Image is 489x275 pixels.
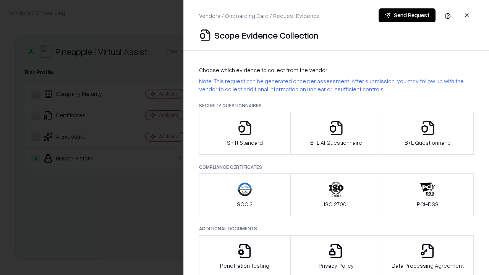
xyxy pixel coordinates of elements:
p: ISO 27001 [324,200,348,208]
p: SOC 2 [237,200,253,208]
p: Privacy Policy [319,262,354,270]
p: Security Questionnaires [199,102,474,109]
p: Compliance Certificates [199,164,474,170]
p: Shift Standard [227,139,263,147]
button: Send Request [379,8,436,22]
p: B+L AI Questionnaire [310,139,362,147]
p: Data Processing Agreement [392,262,464,270]
button: Shift Standard [199,112,291,155]
p: Scope Evidence Collection [214,29,319,41]
button: SOC 2 [199,173,291,216]
p: Vendors / Onboarding Card / Request Evidence [199,12,320,20]
p: Note: This request can be generated once per assessment. After submission, you may follow up with... [199,77,474,93]
button: B+L Questionnaire [382,112,474,155]
p: PCI-DSS [417,200,439,208]
p: Penetration Testing [220,262,269,270]
button: B+L AI Questionnaire [290,112,382,155]
p: Additional Documents [199,225,474,232]
p: Choose which evidence to collect from the vendor: [199,66,474,74]
button: PCI-DSS [382,173,474,216]
button: ISO 27001 [290,173,382,216]
p: B+L Questionnaire [405,139,451,147]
